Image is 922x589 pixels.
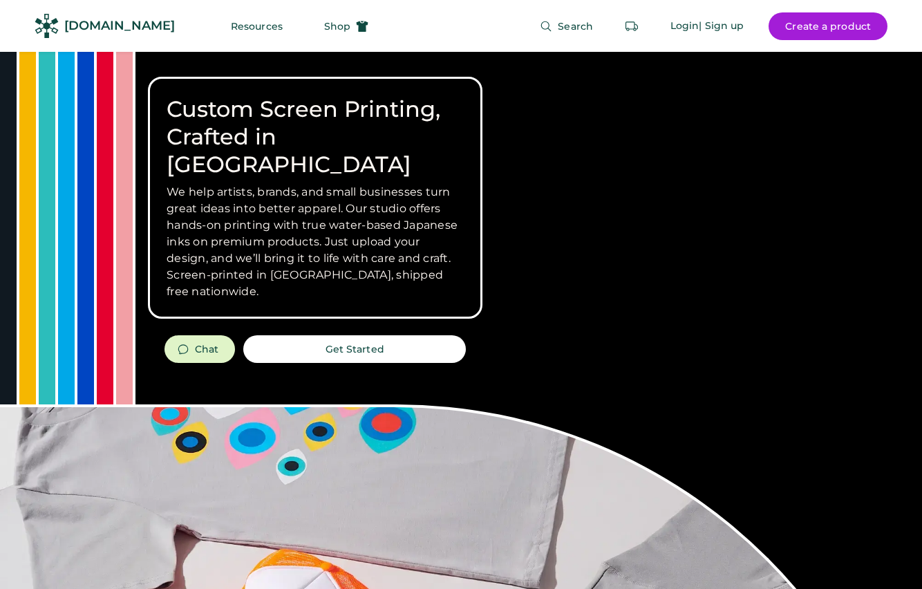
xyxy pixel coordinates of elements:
button: Resources [214,12,299,40]
div: [DOMAIN_NAME] [64,17,175,35]
button: Retrieve an order [618,12,646,40]
button: Get Started [243,335,466,363]
button: Search [523,12,610,40]
span: Search [558,21,593,31]
button: Shop [308,12,385,40]
h1: Custom Screen Printing, Crafted in [GEOGRAPHIC_DATA] [167,95,464,178]
div: Login [670,19,699,33]
span: Shop [324,21,350,31]
div: | Sign up [699,19,744,33]
img: Rendered Logo - Screens [35,14,59,38]
h3: We help artists, brands, and small businesses turn great ideas into better apparel. Our studio of... [167,184,464,300]
button: Chat [164,335,235,363]
button: Create a product [769,12,887,40]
